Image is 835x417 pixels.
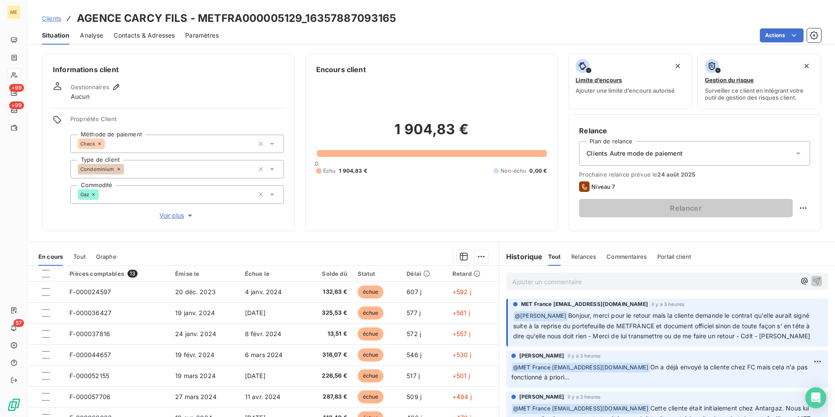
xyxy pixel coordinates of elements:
input: Ajouter une valeur [124,165,131,173]
span: 19 mars 2024 [175,372,216,379]
a: +99 [7,103,21,117]
span: 24 août 2025 [657,171,695,178]
span: échue [358,348,384,361]
div: Statut [358,270,397,277]
span: 11 avr. 2024 [245,393,281,400]
h3: AGENCE CARCY FILS - METFRA000005129_16357887093165 [77,10,397,26]
span: @ [PERSON_NAME] [514,311,568,321]
span: +99 [9,101,24,109]
span: @ MET France [EMAIL_ADDRESS][DOMAIN_NAME] [512,404,650,414]
span: 607 j [407,288,421,295]
span: Voir plus [159,211,194,220]
h6: Informations client [53,64,284,75]
div: Émise le [175,270,235,277]
span: 19 févr. 2024 [175,351,214,358]
span: Commentaires [607,253,647,260]
span: 132,63 € [310,288,347,296]
div: ME [7,5,21,19]
img: Logo LeanPay [7,398,21,412]
span: Niveau 7 [591,183,615,190]
div: Pièces comptables [69,270,165,278]
span: 287,83 € [310,393,347,401]
span: Relances [571,253,596,260]
span: +99 [9,84,24,92]
button: Gestion du risqueSurveiller ce client en intégrant votre outil de gestion des risques client. [697,53,821,109]
span: Graphe [96,253,117,260]
button: Voir plus [70,211,284,220]
span: 19 janv. 2024 [175,309,215,316]
span: 572 j [407,330,421,337]
span: Portail client [657,253,691,260]
span: Gestion du risque [705,76,754,83]
span: Tout [73,253,86,260]
span: échue [358,369,384,382]
span: Prochaine relance prévue le [579,171,810,178]
span: Surveiller ce client en intégrant votre outil de gestion des risques client. [705,87,814,101]
a: +99 [7,86,21,100]
span: Tout [548,253,561,260]
span: Limite d’encours [576,76,622,83]
span: F-000052155 [69,372,109,379]
span: Condominium [80,167,114,172]
div: Open Intercom Messenger [805,387,826,408]
span: Clients [42,15,61,22]
span: Aucun [71,92,90,101]
span: 1 904,83 € [339,167,367,175]
span: Situation [42,31,69,40]
span: échue [358,327,384,341]
span: 13,51 € [310,330,347,338]
span: échue [358,306,384,320]
span: échue [358,285,384,299]
span: +561 j [452,309,470,316]
span: [DATE] [245,372,266,379]
span: 8 févr. 2024 [245,330,282,337]
span: Paramètres [185,31,219,40]
span: Clients Autre mode de paiement [587,149,683,158]
span: [PERSON_NAME] [519,393,564,401]
span: F-000044657 [69,351,111,358]
input: Ajouter une valeur [105,140,112,148]
span: +501 j [452,372,470,379]
a: Clients [42,14,61,23]
span: +494 j [452,393,472,400]
div: Échue le [245,270,300,277]
span: Échu [323,167,336,175]
button: Limite d’encoursAjouter une limite d’encours autorisé [568,53,692,109]
span: 546 j [407,351,421,358]
span: il y a 3 heures [568,353,600,358]
span: [PERSON_NAME] [519,352,564,360]
span: il y a 3 heures [568,394,600,400]
span: +530 j [452,351,471,358]
span: F-000037816 [69,330,110,337]
span: @ MET France [EMAIL_ADDRESS][DOMAIN_NAME] [512,363,650,373]
div: Délai [407,270,442,277]
span: 318,07 € [310,351,347,359]
div: Retard [452,270,493,277]
span: échue [358,390,384,403]
span: Ajouter une limite d’encours autorisé [576,87,675,94]
span: On a déjà envoyé la cliente chez FC mais cela n'a pas fonctionné à priori... [511,363,809,381]
span: 4 janv. 2024 [245,288,282,295]
span: 226,56 € [310,372,347,380]
span: Check [80,141,95,146]
span: 24 janv. 2024 [175,330,216,337]
span: Gestionnaires [71,83,109,90]
span: 20 déc. 2023 [175,288,216,295]
span: +592 j [452,288,471,295]
span: F-000024597 [69,288,111,295]
span: [DATE] [245,309,266,316]
div: Solde dû [310,270,347,277]
span: 325,53 € [310,309,347,317]
span: +557 j [452,330,470,337]
span: 57 [14,319,24,327]
span: Propriétés Client [70,115,284,128]
span: 13 [128,270,138,278]
h6: Relance [579,125,810,136]
span: F-000036427 [69,309,111,316]
span: il y a 3 heures [652,302,684,307]
span: 0 [315,160,318,167]
span: Analyse [80,31,103,40]
span: 577 j [407,309,421,316]
span: MET France [EMAIL_ADDRESS][DOMAIN_NAME] [521,300,648,308]
h6: Encours client [316,64,366,75]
